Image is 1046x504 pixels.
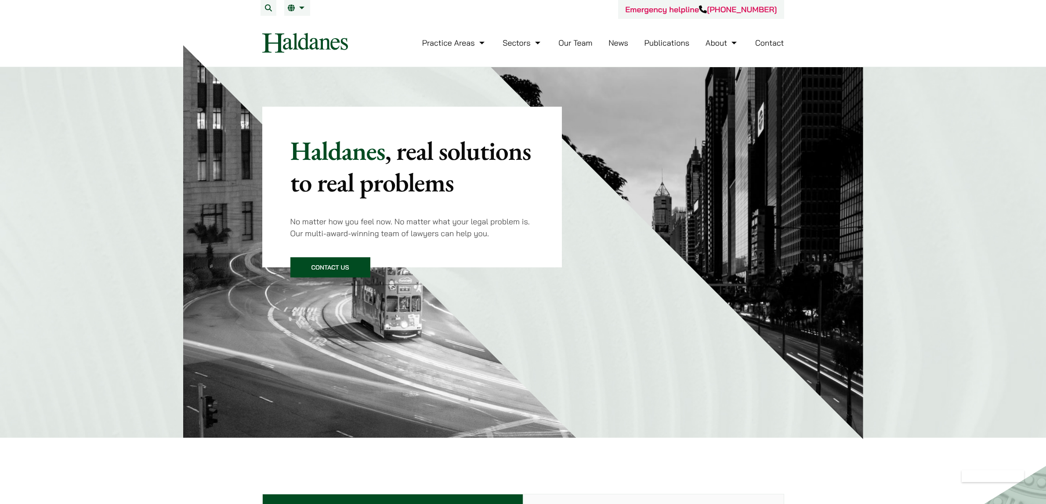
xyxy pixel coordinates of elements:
[608,38,628,48] a: News
[625,4,777,14] a: Emergency helpline[PHONE_NUMBER]
[422,38,487,48] a: Practice Areas
[288,4,307,11] a: EN
[262,33,348,53] img: Logo of Haldanes
[644,38,690,48] a: Publications
[706,38,739,48] a: About
[755,38,784,48] a: Contact
[290,133,531,199] mark: , real solutions to real problems
[290,135,534,198] p: Haldanes
[290,216,534,239] p: No matter how you feel now. No matter what your legal problem is. Our multi-award-winning team of...
[290,257,370,277] a: Contact Us
[558,38,592,48] a: Our Team
[503,38,542,48] a: Sectors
